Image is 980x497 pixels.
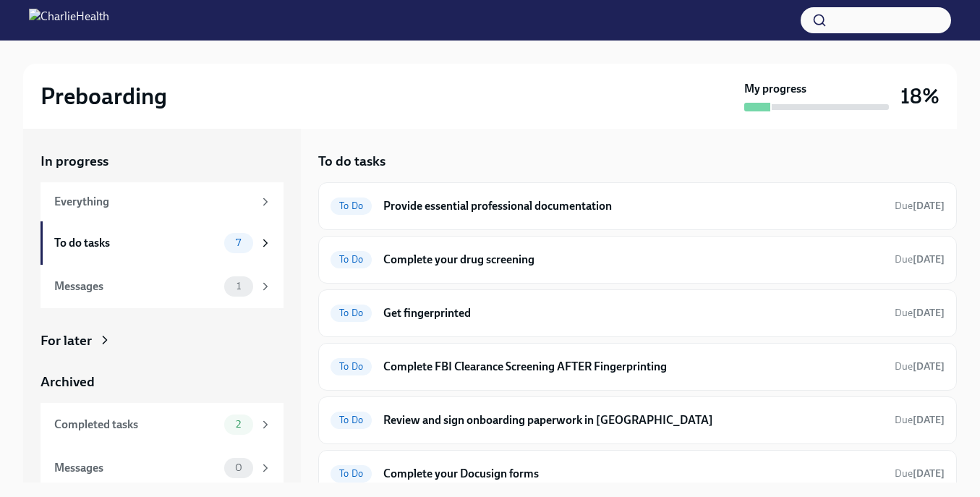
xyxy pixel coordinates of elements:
a: Everything [41,182,284,221]
h6: Get fingerprinted [383,305,883,321]
div: Messages [54,460,218,476]
h2: Preboarding [41,82,167,111]
strong: [DATE] [913,360,945,373]
span: 2 [227,419,250,430]
h6: Complete your Docusign forms [383,466,883,482]
span: October 24th, 2025 09:00 [895,413,945,427]
strong: [DATE] [913,467,945,480]
div: For later [41,331,92,350]
a: Messages1 [41,265,284,308]
a: To DoProvide essential professional documentationDue[DATE] [331,195,945,218]
span: 0 [226,462,251,473]
strong: [DATE] [913,307,945,319]
span: Due [895,360,945,373]
span: Due [895,253,945,266]
span: 1 [228,281,250,292]
div: Messages [54,279,218,294]
a: In progress [41,152,284,171]
span: To Do [331,415,372,425]
div: Completed tasks [54,417,218,433]
span: October 23rd, 2025 09:00 [895,360,945,373]
img: CharlieHealth [29,9,109,32]
strong: My progress [744,81,806,97]
a: To DoComplete your Docusign formsDue[DATE] [331,462,945,485]
h5: To do tasks [318,152,385,171]
a: To DoComplete your drug screeningDue[DATE] [331,248,945,271]
span: To Do [331,468,372,479]
span: October 20th, 2025 09:00 [895,252,945,266]
div: Everything [54,194,253,210]
span: To Do [331,200,372,211]
div: To do tasks [54,235,218,251]
span: To Do [331,254,372,265]
strong: [DATE] [913,200,945,212]
span: October 20th, 2025 09:00 [895,199,945,213]
span: Due [895,467,945,480]
span: October 20th, 2025 09:00 [895,467,945,480]
h3: 18% [900,83,939,109]
span: Due [895,414,945,426]
strong: [DATE] [913,414,945,426]
a: To DoGet fingerprintedDue[DATE] [331,302,945,325]
span: October 20th, 2025 09:00 [895,306,945,320]
a: Archived [41,373,284,391]
h6: Complete your drug screening [383,252,883,268]
strong: [DATE] [913,253,945,266]
a: To DoComplete FBI Clearance Screening AFTER FingerprintingDue[DATE] [331,355,945,378]
span: Due [895,200,945,212]
span: To Do [331,307,372,318]
h6: Complete FBI Clearance Screening AFTER Fingerprinting [383,359,883,375]
a: For later [41,331,284,350]
span: Due [895,307,945,319]
span: To Do [331,361,372,372]
a: To do tasks7 [41,221,284,265]
a: To DoReview and sign onboarding paperwork in [GEOGRAPHIC_DATA]Due[DATE] [331,409,945,432]
a: Completed tasks2 [41,403,284,446]
span: 7 [227,237,250,248]
h6: Provide essential professional documentation [383,198,883,214]
a: Messages0 [41,446,284,490]
h6: Review and sign onboarding paperwork in [GEOGRAPHIC_DATA] [383,412,883,428]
